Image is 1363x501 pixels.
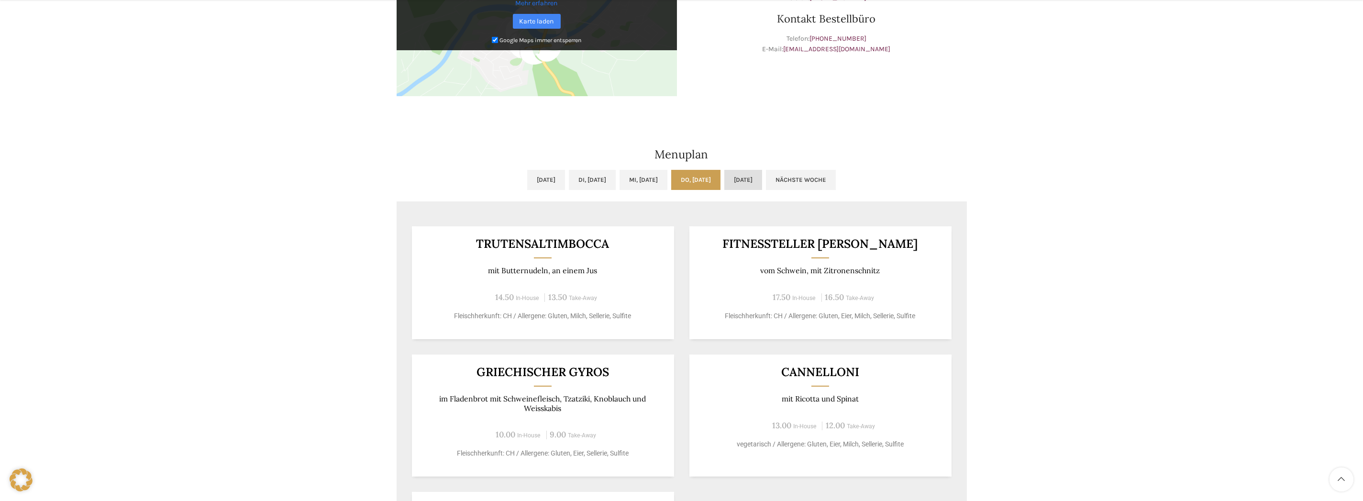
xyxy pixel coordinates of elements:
span: 12.00 [826,420,845,431]
span: In-House [793,423,817,430]
a: Mi, [DATE] [620,170,667,190]
span: 16.50 [825,292,844,302]
a: [EMAIL_ADDRESS][DOMAIN_NAME] [784,45,891,53]
h3: Kontakt Bestellbüro [687,13,967,24]
span: 13.50 [548,292,567,302]
a: [PHONE_NUMBER] [809,34,866,43]
p: Fleischherkunft: CH / Allergene: Gluten, Eier, Milch, Sellerie, Sulfite [701,311,940,321]
h2: Menuplan [397,149,967,160]
span: In-House [793,295,816,301]
a: Scroll to top button [1330,468,1353,491]
p: Telefon: E-Mail: [687,33,967,55]
a: Karte laden [513,14,561,29]
a: Do, [DATE] [671,170,720,190]
span: Take-Away [847,423,875,430]
small: Google Maps immer entsperren [499,36,581,43]
p: vegetarisch / Allergene: Gluten, Eier, Milch, Sellerie, Sulfite [701,439,940,449]
span: 17.50 [773,292,791,302]
a: [DATE] [724,170,762,190]
h3: Cannelloni [701,366,940,378]
p: mit Butternudeln, an einem Jus [423,266,662,275]
a: [DATE] [527,170,565,190]
p: vom Schwein, mit Zitronenschnitz [701,266,940,275]
p: Fleischherkunft: CH / Allergene: Gluten, Eier, Sellerie, Sulfite [423,448,662,458]
span: Take-Away [569,295,597,301]
span: 9.00 [550,429,566,440]
span: 14.50 [495,292,514,302]
span: 10.00 [496,429,516,440]
h3: Griechischer Gyros [423,366,662,378]
a: Di, [DATE] [569,170,616,190]
span: In-House [518,432,541,439]
span: 13.00 [772,420,791,431]
p: Fleischherkunft: CH / Allergene: Gluten, Milch, Sellerie, Sulfite [423,311,662,321]
h3: Fitnessteller [PERSON_NAME] [701,238,940,250]
span: In-House [516,295,539,301]
a: Nächste Woche [766,170,836,190]
input: Google Maps immer entsperren [492,37,498,43]
span: Take-Away [568,432,597,439]
p: mit Ricotta und Spinat [701,394,940,403]
p: im Fladenbrot mit Schweinefleisch, Tzatziki, Knoblauch und Weisskabis [423,394,662,413]
span: Take-Away [846,295,875,301]
h3: TRUTENSALTIMBOCCA [423,238,662,250]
